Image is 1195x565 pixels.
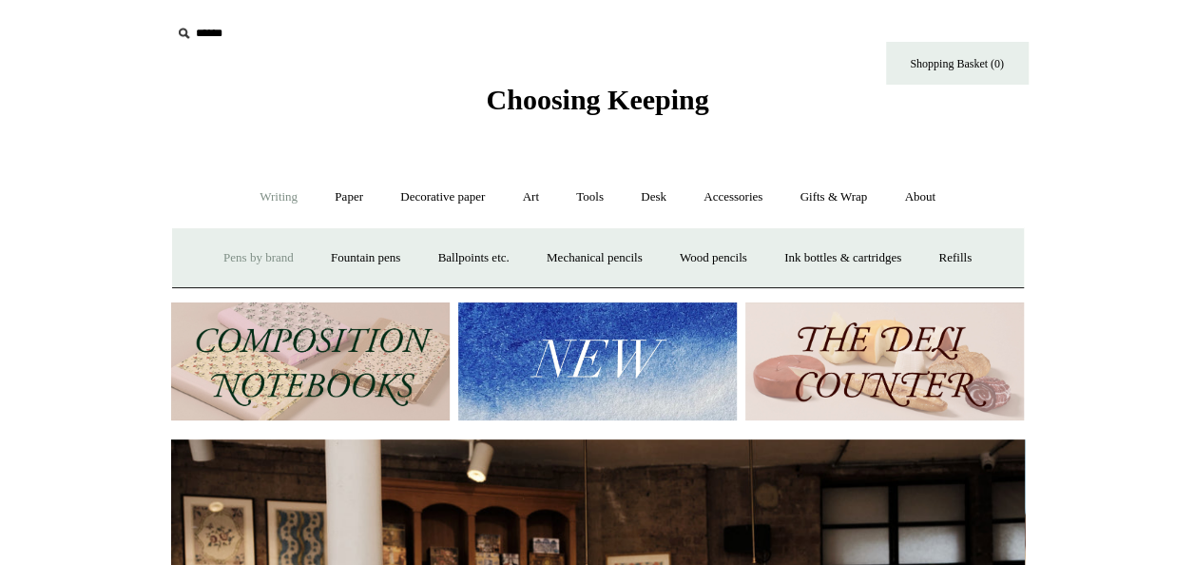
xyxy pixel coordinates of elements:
[506,172,556,223] a: Art
[921,233,989,283] a: Refills
[663,233,764,283] a: Wood pencils
[782,172,884,223] a: Gifts & Wrap
[887,172,953,223] a: About
[745,302,1024,421] img: The Deli Counter
[886,42,1029,85] a: Shopping Basket (0)
[421,233,527,283] a: Ballpoints etc.
[486,99,708,112] a: Choosing Keeping
[458,302,737,421] img: New.jpg__PID:f73bdf93-380a-4a35-bcfe-7823039498e1
[242,172,315,223] a: Writing
[318,172,380,223] a: Paper
[559,172,621,223] a: Tools
[486,84,708,115] span: Choosing Keeping
[383,172,502,223] a: Decorative paper
[686,172,780,223] a: Accessories
[767,233,918,283] a: Ink bottles & cartridges
[171,302,450,421] img: 202302 Composition ledgers.jpg__PID:69722ee6-fa44-49dd-a067-31375e5d54ec
[530,233,660,283] a: Mechanical pencils
[206,233,311,283] a: Pens by brand
[624,172,684,223] a: Desk
[314,233,417,283] a: Fountain pens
